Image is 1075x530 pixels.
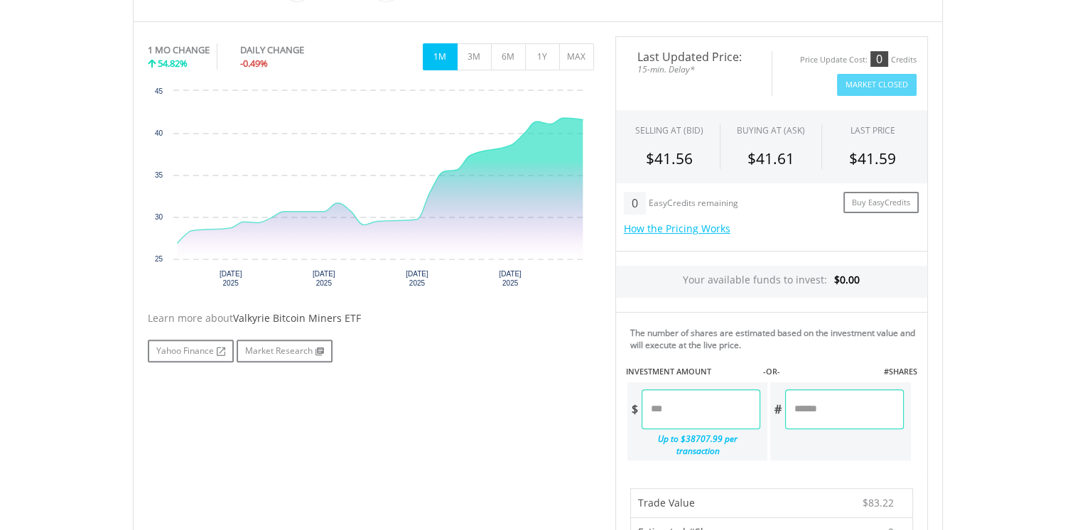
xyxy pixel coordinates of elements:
div: 1 MO CHANGE [148,43,210,57]
button: MAX [559,43,594,70]
a: Market Research [237,340,333,362]
span: BUYING AT (ASK) [737,124,805,136]
div: Learn more about [148,311,594,325]
div: Chart. Highcharts interactive chart. [148,84,594,297]
text: [DATE] 2025 [313,270,335,287]
div: DAILY CHANGE [240,43,352,57]
svg: Interactive chart [148,84,594,297]
span: 15-min. Delay* [627,63,761,76]
button: 1M [423,43,458,70]
text: 25 [154,255,163,263]
a: Buy EasyCredits [843,192,919,214]
div: # [770,389,785,429]
span: Trade Value [638,496,695,509]
div: SELLING AT (BID) [635,124,703,136]
a: Yahoo Finance [148,340,234,362]
div: LAST PRICE [850,124,895,136]
span: 54.82% [158,57,188,70]
text: [DATE] 2025 [219,270,242,287]
div: Credits [891,55,917,65]
div: The number of shares are estimated based on the investment value and will execute at the live price. [630,327,922,351]
label: -OR- [762,366,779,377]
label: INVESTMENT AMOUNT [626,366,711,377]
text: 45 [154,87,163,95]
button: Market Closed [837,74,917,96]
div: 0 [870,51,888,67]
text: 30 [154,213,163,221]
a: How the Pricing Works [624,222,730,235]
span: $0.00 [834,273,860,286]
label: #SHARES [883,366,917,377]
div: EasyCredits remaining [649,198,738,210]
span: $41.59 [849,148,896,168]
span: $41.61 [747,148,794,168]
button: 3M [457,43,492,70]
span: $41.56 [646,148,693,168]
text: [DATE] 2025 [499,270,522,287]
div: 0 [624,192,646,215]
text: 40 [154,129,163,137]
span: -0.49% [240,57,268,70]
span: Last Updated Price: [627,51,761,63]
div: Up to $38707.99 per transaction [627,429,761,460]
button: 6M [491,43,526,70]
span: Valkyrie Bitcoin Miners ETF [233,311,361,325]
div: Your available funds to invest: [616,266,927,298]
text: [DATE] 2025 [406,270,428,287]
button: 1Y [525,43,560,70]
text: 35 [154,171,163,179]
span: $83.22 [863,496,894,509]
div: $ [627,389,642,429]
div: Price Update Cost: [800,55,868,65]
